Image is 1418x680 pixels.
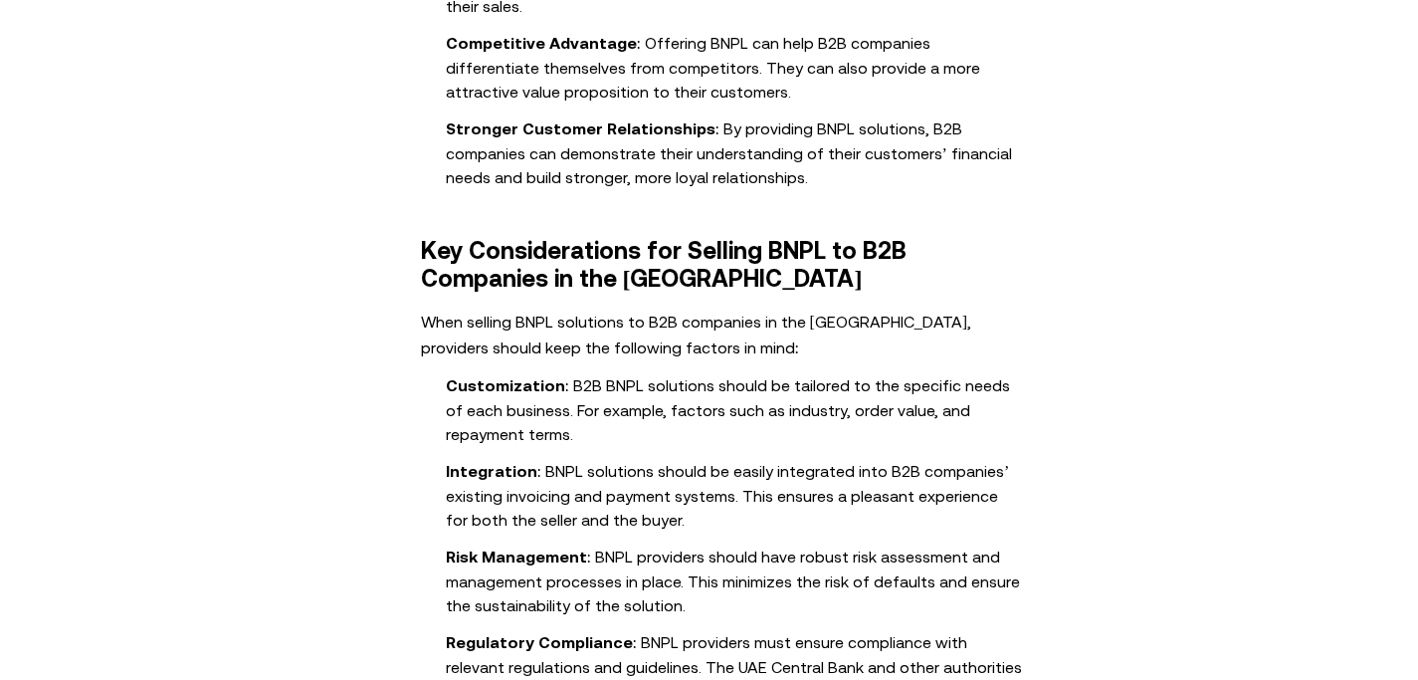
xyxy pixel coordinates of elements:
strong: Competitive Advantage [446,34,637,52]
strong: Stronger Customer Relationships [446,119,715,137]
strong: Risk Management [446,548,587,566]
strong: Integration [446,462,537,480]
h2: Key Considerations for Selling BNPL to B2B Companies in the [GEOGRAPHIC_DATA] [421,237,998,293]
li: : BNPL providers should have robust risk assessment and management processes in place. This minim... [446,544,1023,617]
strong: Customization [446,376,565,394]
li: : BNPL solutions should be easily integrated into B2B companies’ existing invoicing and payment s... [446,458,1023,532]
strong: Regulatory Compliance [446,633,633,651]
li: : Offering BNPL can help B2B companies differentiate themselves from competitors. They can also p... [446,30,1023,104]
p: When selling BNPL solutions to B2B companies in the [GEOGRAPHIC_DATA], providers should keep the ... [421,309,998,360]
li: : By providing BNPL solutions, B2B companies can demonstrate their understanding of their custome... [446,115,1023,189]
li: : B2B BNPL solutions should be tailored to the specific needs of each business. For example, fact... [446,372,1023,446]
